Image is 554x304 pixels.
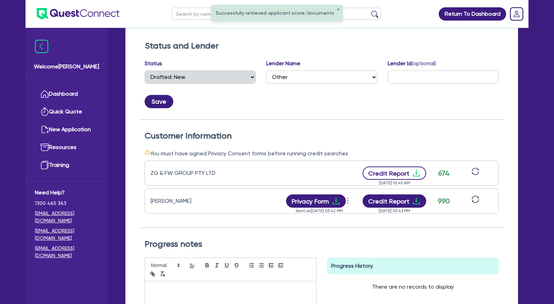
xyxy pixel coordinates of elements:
[412,169,421,177] span: download
[145,41,498,51] h2: Status and Lender
[41,143,49,151] img: resources
[412,197,421,205] span: download
[388,59,436,68] label: Lender Id
[145,149,150,155] span: warning
[327,258,499,274] div: Progress History
[172,8,381,20] input: Search by name, application ID or mobile number...
[35,227,98,242] a: [EMAIL_ADDRESS][DOMAIN_NAME]
[34,62,99,71] span: Welcome [PERSON_NAME]
[435,196,452,206] div: 990
[35,103,98,121] a: Quick Quote
[469,195,481,207] button: sync
[41,161,49,169] img: training
[439,7,506,21] a: Return To Dashboard
[145,95,173,108] button: Save
[35,245,98,259] a: [EMAIL_ADDRESS][DOMAIN_NAME]
[35,156,98,174] a: Training
[35,210,98,224] a: [EMAIL_ADDRESS][DOMAIN_NAME]
[469,167,481,179] button: sync
[472,168,479,175] span: sync
[41,125,49,134] img: new-application
[364,274,462,299] div: There are no records to display
[41,107,49,116] img: quick-quote
[337,8,340,12] button: ✕
[435,168,452,178] div: 674
[145,149,499,158] div: You must have signed Privacy Consent forms before running credit searches
[212,5,342,21] div: Successfully retrieved applicant score/documents
[151,169,238,177] div: ZG & FW GROUP PTY LTD
[35,85,98,103] a: Dashboard
[344,195,351,206] span: more
[35,40,48,53] img: icon-menu-close
[332,197,340,205] span: download
[411,60,436,67] span: (optional)
[472,195,479,203] span: sync
[346,195,352,207] button: Dropdown toggle
[145,239,499,249] h2: Progress notes
[35,121,98,139] a: New Application
[35,188,98,197] span: Need Help?
[35,139,98,156] a: Resources
[363,194,427,208] button: Credit Reportdownload
[145,59,162,68] label: Status
[363,166,427,180] button: Credit Reportdownload
[286,194,346,208] button: Privacy Formdownload
[37,8,119,20] img: quest-connect-logo-blue
[151,197,238,205] div: [PERSON_NAME]
[35,200,98,207] span: 1300 465 363
[145,131,499,141] h2: Customer Information
[266,59,300,68] label: Lender Name
[508,5,526,23] a: Dropdown toggle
